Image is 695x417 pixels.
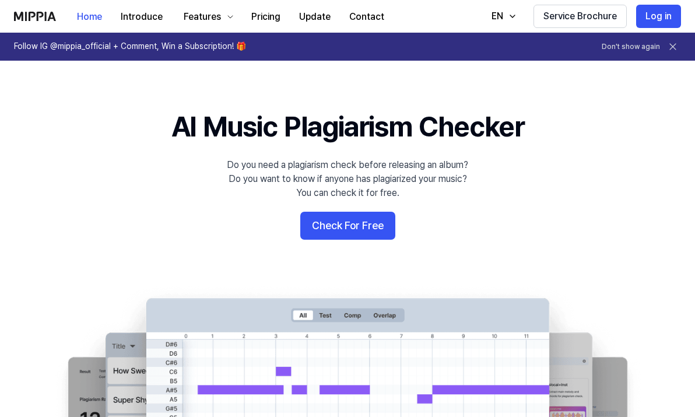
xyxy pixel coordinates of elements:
div: EN [489,9,506,23]
button: Update [290,5,340,29]
button: Contact [340,5,394,29]
h1: AI Music Plagiarism Checker [171,107,524,146]
h1: Follow IG @mippia_official + Comment, Win a Subscription! 🎁 [14,41,246,52]
button: Features [172,5,242,29]
button: Home [68,5,111,29]
button: Log in [636,5,681,28]
button: Don't show again [602,42,660,52]
a: Home [68,1,111,33]
button: Pricing [242,5,290,29]
button: Check For Free [300,212,395,240]
button: Service Brochure [533,5,627,28]
img: logo [14,12,56,21]
div: Features [181,10,223,24]
button: EN [480,5,524,28]
div: Do you need a plagiarism check before releasing an album? Do you want to know if anyone has plagi... [227,158,468,200]
button: Introduce [111,5,172,29]
a: Update [290,1,340,33]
